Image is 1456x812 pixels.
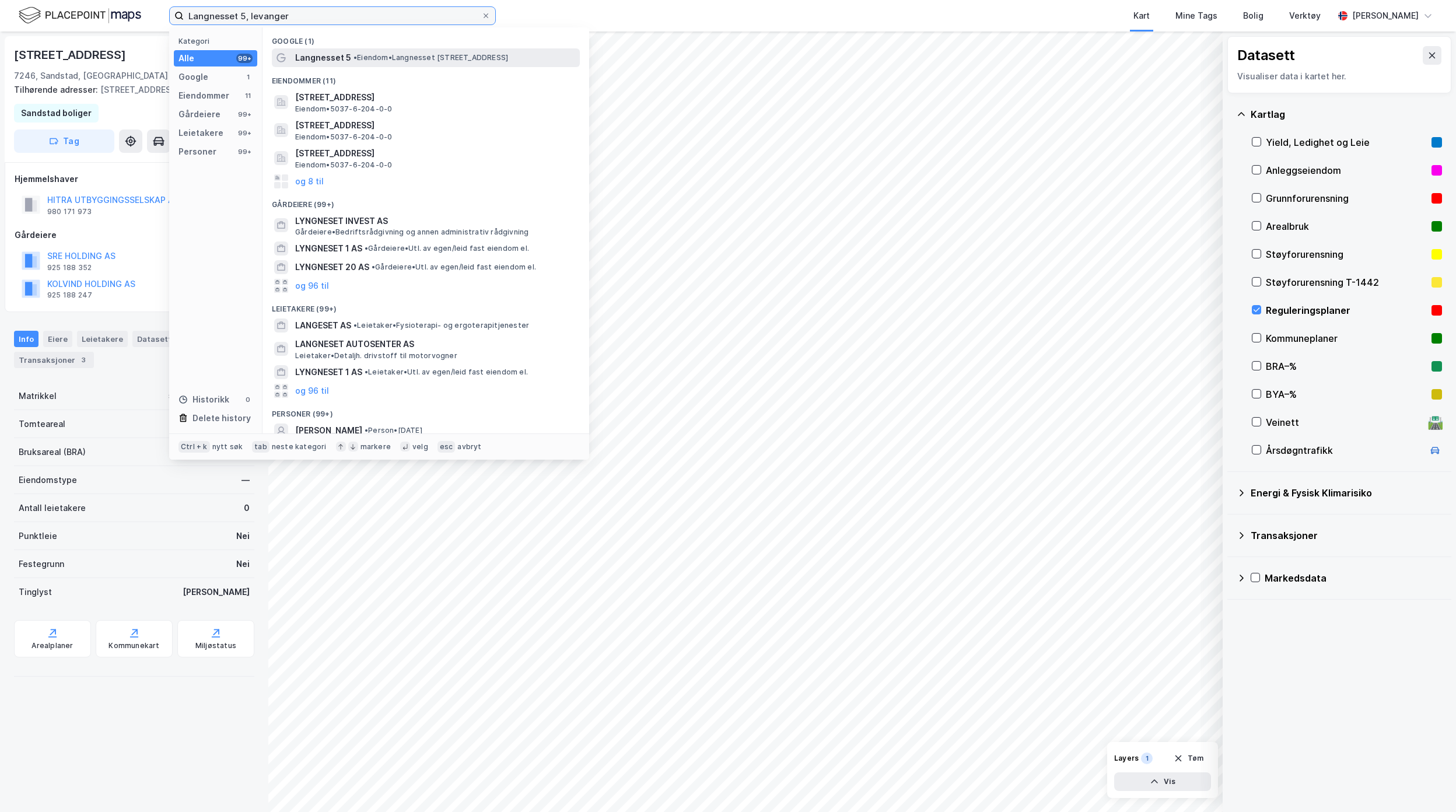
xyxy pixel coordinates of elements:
[183,585,250,599] div: [PERSON_NAME]
[262,295,589,316] div: Leietakere (99+)
[1243,9,1263,23] div: Bolig
[1266,135,1427,149] div: Yield, Ledighet og Leie
[353,321,529,330] span: Leietaker • Fysioterapi- og ergoterapitjenester
[132,331,176,347] div: Datasett
[295,90,575,104] span: [STREET_ADDRESS]
[19,557,64,571] div: Festegrunn
[295,160,392,170] span: Eiendom • 5037-6-204-0-0
[295,351,457,360] span: Leietaker • Detaljh. drivstoff til motorvogner
[1266,359,1427,373] div: BRA–%
[1266,219,1427,233] div: Arealbruk
[295,337,575,351] span: LANGNESET AUTOSENTER AS
[1133,9,1150,23] div: Kart
[19,585,52,599] div: Tinglyst
[365,367,368,376] span: •
[15,172,254,186] div: Hjemmelshaver
[178,126,223,140] div: Leietakere
[236,147,253,156] div: 99+
[236,110,253,119] div: 99+
[1175,9,1217,23] div: Mine Tags
[295,423,362,437] span: [PERSON_NAME]
[1237,46,1295,65] div: Datasett
[365,426,422,435] span: Person • [DATE]
[242,473,250,487] div: —
[262,191,589,212] div: Gårdeiere (99+)
[412,442,428,452] div: velg
[1251,528,1442,542] div: Transaksjoner
[43,331,72,347] div: Eiere
[14,331,38,347] div: Info
[47,207,92,216] div: 980 171 973
[47,290,92,300] div: 925 188 247
[178,393,229,407] div: Historikk
[295,242,362,256] span: LYNGNESET 1 AS
[1114,772,1211,791] button: Vis
[295,318,351,332] span: LANGESET AS
[360,442,391,452] div: markere
[295,384,329,398] button: og 96 til
[108,641,159,650] div: Kommunekart
[236,128,253,138] div: 99+
[178,89,229,103] div: Eiendommer
[178,37,257,45] div: Kategori
[1266,303,1427,317] div: Reguleringsplaner
[1266,415,1423,429] div: Veinett
[169,389,250,403] div: 5056-122-278-0-0
[19,529,57,543] div: Punktleie
[1141,752,1153,764] div: 1
[295,365,362,379] span: LYNGNESET 1 AS
[295,214,575,228] span: LYNGNESET INVEST AS
[243,395,253,404] div: 0
[14,45,128,64] div: [STREET_ADDRESS]
[192,411,251,425] div: Delete history
[1266,191,1427,205] div: Grunnforurensning
[295,104,392,114] span: Eiendom • 5037-6-204-0-0
[78,354,89,366] div: 3
[21,106,92,120] div: Sandstad boliger
[295,228,528,237] span: Gårdeiere • Bedriftsrådgivning og annen administrativ rådgivning
[14,129,114,153] button: Tag
[14,85,100,94] span: Tilhørende adresser:
[1114,754,1139,763] div: Layers
[262,67,589,88] div: Eiendommer (11)
[353,321,357,330] span: •
[15,228,254,242] div: Gårdeiere
[1251,486,1442,500] div: Energi & Fysisk Klimarisiko
[236,54,253,63] div: 99+
[272,442,327,452] div: neste kategori
[1266,331,1427,345] div: Kommuneplaner
[262,400,589,421] div: Personer (99+)
[295,51,351,65] span: Langnesset 5
[372,262,375,271] span: •
[236,557,250,571] div: Nei
[1251,107,1442,121] div: Kartlag
[353,53,508,62] span: Eiendom • Langnesset [STREET_ADDRESS]
[19,473,77,487] div: Eiendomstype
[212,442,243,452] div: nytt søk
[365,244,529,253] span: Gårdeiere • Utl. av egen/leid fast eiendom el.
[457,442,481,452] div: avbryt
[77,331,128,347] div: Leietakere
[19,389,57,403] div: Matrikkel
[1289,9,1321,23] div: Verktøy
[178,441,210,453] div: Ctrl + k
[353,53,357,62] span: •
[295,132,392,142] span: Eiendom • 5037-6-204-0-0
[19,5,141,26] img: logo.f888ab2527a4732fd821a326f86c7f29.svg
[295,146,575,160] span: [STREET_ADDRESS]
[1266,275,1427,289] div: Støyforurensning T-1442
[1266,387,1427,401] div: BYA–%
[365,367,528,377] span: Leietaker • Utl. av egen/leid fast eiendom el.
[372,262,536,272] span: Gårdeiere • Utl. av egen/leid fast eiendom el.
[1166,749,1211,768] button: Tøm
[243,91,253,100] div: 11
[295,174,324,188] button: og 8 til
[1352,9,1419,23] div: [PERSON_NAME]
[252,441,269,453] div: tab
[236,529,250,543] div: Nei
[19,417,65,431] div: Tomteareal
[178,107,220,121] div: Gårdeiere
[1265,571,1442,585] div: Markedsdata
[195,641,236,650] div: Miljøstatus
[437,441,456,453] div: esc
